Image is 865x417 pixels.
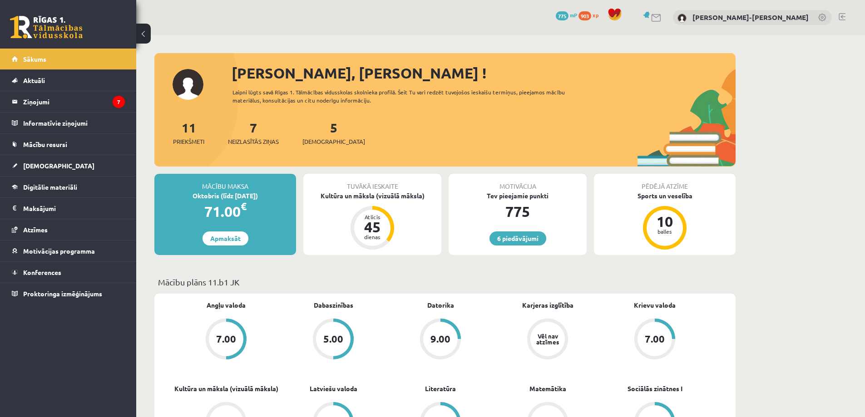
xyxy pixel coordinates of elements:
[570,11,577,19] span: mP
[449,191,587,201] div: Tev pieejamie punkti
[12,240,125,261] a: Motivācijas programma
[430,334,450,344] div: 9.00
[12,49,125,69] a: Sākums
[23,198,125,219] legend: Maksājumi
[280,319,387,361] a: 5.00
[23,247,95,255] span: Motivācijas programma
[232,62,736,84] div: [PERSON_NAME], [PERSON_NAME] !
[207,300,246,310] a: Angļu valoda
[359,220,386,234] div: 45
[314,300,353,310] a: Dabaszinības
[302,137,365,146] span: [DEMOGRAPHIC_DATA]
[593,11,598,19] span: xp
[302,119,365,146] a: 5[DEMOGRAPHIC_DATA]
[449,201,587,222] div: 775
[12,70,125,91] a: Aktuāli
[628,384,682,393] a: Sociālās zinātnes I
[427,300,454,310] a: Datorika
[173,137,204,146] span: Priekšmeti
[232,88,581,104] div: Laipni lūgts savā Rīgas 1. Tālmācības vidusskolas skolnieka profilā. Šeit Tu vari redzēt tuvojošo...
[12,262,125,283] a: Konferences
[12,198,125,219] a: Maksājumi
[10,16,83,39] a: Rīgas 1. Tālmācības vidusskola
[154,191,296,201] div: Oktobris (līdz [DATE])
[425,384,456,393] a: Literatūra
[12,113,125,133] a: Informatīvie ziņojumi
[601,319,708,361] a: 7.00
[556,11,577,19] a: 775 mP
[23,55,46,63] span: Sākums
[387,319,494,361] a: 9.00
[535,333,560,345] div: Vēl nav atzīmes
[23,226,48,234] span: Atzīmes
[303,191,441,201] div: Kultūra un māksla (vizuālā māksla)
[594,191,736,251] a: Sports un veselība 10 balles
[651,214,678,229] div: 10
[578,11,603,19] a: 903 xp
[113,96,125,108] i: 7
[522,300,573,310] a: Karjeras izglītība
[23,289,102,298] span: Proktoringa izmēģinājums
[203,231,248,245] a: Apmaksāt
[23,76,45,84] span: Aktuāli
[303,191,441,251] a: Kultūra un māksla (vizuālā māksla) Atlicis 45 dienas
[12,283,125,304] a: Proktoringa izmēģinājums
[241,200,247,213] span: €
[594,191,736,201] div: Sports un veselība
[310,384,357,393] a: Latviešu valoda
[23,183,77,191] span: Digitālie materiāli
[12,91,125,112] a: Ziņojumi7
[634,300,676,310] a: Krievu valoda
[154,174,296,191] div: Mācību maksa
[173,119,204,146] a: 11Priekšmeti
[303,174,441,191] div: Tuvākā ieskaite
[173,319,280,361] a: 7.00
[529,384,566,393] a: Matemātika
[158,276,732,288] p: Mācību plāns 11.b1 JK
[645,334,665,344] div: 7.00
[216,334,236,344] div: 7.00
[12,219,125,240] a: Atzīmes
[23,162,94,170] span: [DEMOGRAPHIC_DATA]
[578,11,591,20] span: 903
[692,13,809,22] a: [PERSON_NAME]-[PERSON_NAME]
[677,14,687,23] img: Martins Frīdenbergs-Tomašs
[154,201,296,222] div: 71.00
[323,334,343,344] div: 5.00
[23,140,67,148] span: Mācību resursi
[359,214,386,220] div: Atlicis
[651,229,678,234] div: balles
[23,91,125,112] legend: Ziņojumi
[489,231,546,245] a: 6 piedāvājumi
[594,174,736,191] div: Pēdējā atzīme
[556,11,568,20] span: 775
[12,155,125,176] a: [DEMOGRAPHIC_DATA]
[494,319,601,361] a: Vēl nav atzīmes
[228,137,279,146] span: Neizlasītās ziņas
[12,177,125,197] a: Digitālie materiāli
[449,174,587,191] div: Motivācija
[228,119,279,146] a: 7Neizlasītās ziņas
[359,234,386,240] div: dienas
[174,384,278,393] a: Kultūra un māksla (vizuālā māksla)
[23,113,125,133] legend: Informatīvie ziņojumi
[12,134,125,155] a: Mācību resursi
[23,268,61,276] span: Konferences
